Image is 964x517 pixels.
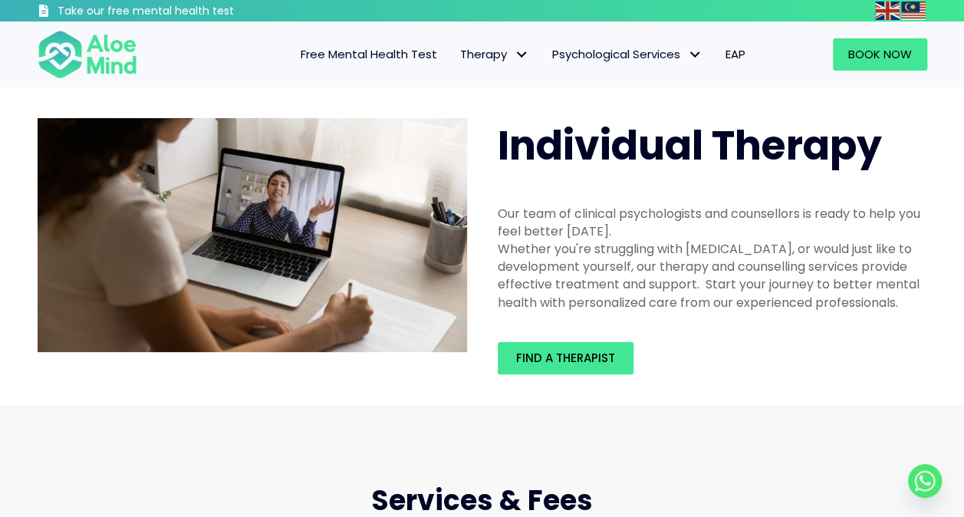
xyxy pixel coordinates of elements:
[908,464,942,498] a: Whatsapp
[516,350,615,366] span: Find a therapist
[901,2,927,19] a: Malay
[449,38,541,71] a: TherapyTherapy: submenu
[511,44,533,66] span: Therapy: submenu
[541,38,714,71] a: Psychological ServicesPsychological Services: submenu
[901,2,926,20] img: ms
[301,46,437,62] span: Free Mental Health Test
[498,342,633,374] a: Find a therapist
[875,2,900,20] img: en
[498,117,882,173] span: Individual Therapy
[289,38,449,71] a: Free Mental Health Test
[552,46,702,62] span: Psychological Services
[157,38,757,71] nav: Menu
[684,44,706,66] span: Psychological Services: submenu
[714,38,757,71] a: EAP
[498,240,927,311] div: Whether you're struggling with [MEDICAL_DATA], or would just like to development yourself, our th...
[38,29,137,80] img: Aloe mind Logo
[38,118,467,353] img: Therapy online individual
[725,46,745,62] span: EAP
[848,46,912,62] span: Book Now
[58,4,316,19] h3: Take our free mental health test
[875,2,901,19] a: English
[833,38,927,71] a: Book Now
[38,4,316,21] a: Take our free mental health test
[498,205,927,240] div: Our team of clinical psychologists and counsellors is ready to help you feel better [DATE].
[460,46,529,62] span: Therapy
